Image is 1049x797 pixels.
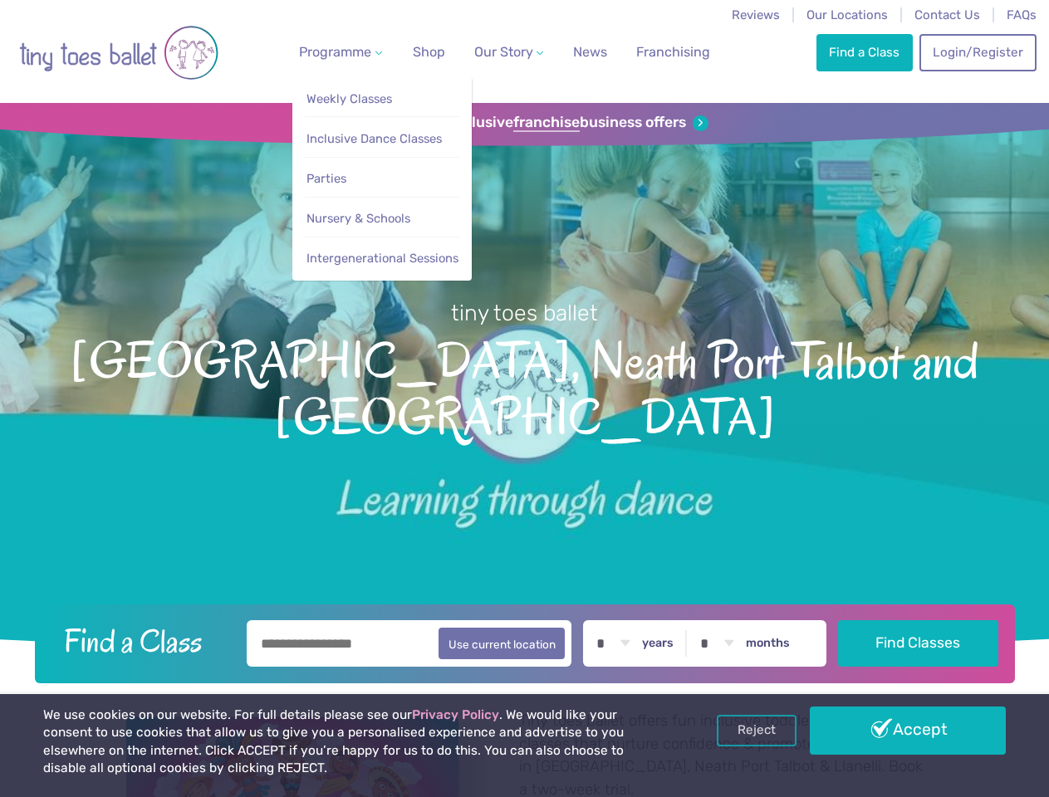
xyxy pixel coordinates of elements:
[305,164,459,194] a: Parties
[292,36,389,69] a: Programme
[341,114,708,132] a: Sign up for our exclusivefranchisebusiness offers
[306,211,410,226] span: Nursery & Schools
[306,251,458,266] span: Intergenerational Sessions
[838,620,998,667] button: Find Classes
[305,203,459,234] a: Nursery & Schools
[816,34,913,71] a: Find a Class
[305,124,459,154] a: Inclusive Dance Classes
[413,44,445,60] span: Shop
[412,707,499,722] a: Privacy Policy
[746,636,790,651] label: months
[630,36,717,69] a: Franchising
[451,300,598,326] small: tiny toes ballet
[474,44,533,60] span: Our Story
[1007,7,1037,22] a: FAQs
[919,34,1036,71] a: Login/Register
[806,7,888,22] a: Our Locations
[810,707,1006,755] a: Accept
[406,36,452,69] a: Shop
[305,243,459,274] a: Intergenerational Sessions
[732,7,780,22] a: Reviews
[467,36,550,69] a: Our Story
[51,620,235,662] h2: Find a Class
[27,328,1022,445] span: [GEOGRAPHIC_DATA], Neath Port Talbot and [GEOGRAPHIC_DATA]
[306,171,346,186] span: Parties
[566,36,614,69] a: News
[306,91,392,106] span: Weekly Classes
[306,131,442,146] span: Inclusive Dance Classes
[513,114,580,132] strong: franchise
[642,636,674,651] label: years
[914,7,980,22] a: Contact Us
[439,628,566,659] button: Use current location
[19,11,218,95] img: tiny toes ballet
[299,44,371,60] span: Programme
[636,44,710,60] span: Franchising
[305,84,459,115] a: Weekly Classes
[43,707,669,778] p: We use cookies on our website. For full details please see our . We would like your consent to us...
[717,715,797,746] a: Reject
[573,44,607,60] span: News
